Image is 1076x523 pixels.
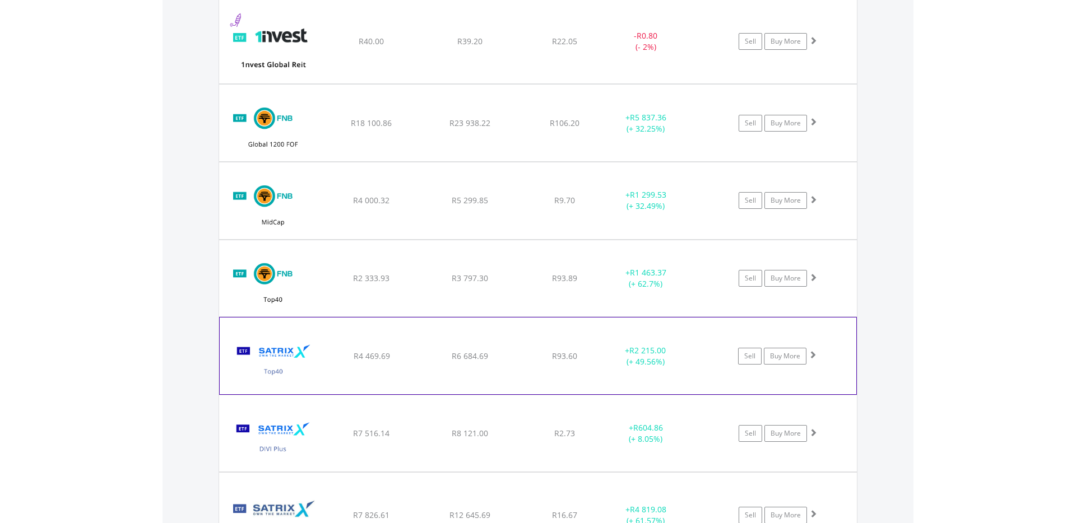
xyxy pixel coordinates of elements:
[452,273,488,283] span: R3 797.30
[629,345,666,356] span: R2 215.00
[739,115,762,132] a: Sell
[739,270,762,287] a: Sell
[604,422,688,445] div: + (+ 8.05%)
[452,195,488,206] span: R5 299.85
[449,510,490,520] span: R12 645.69
[764,425,807,442] a: Buy More
[353,273,389,283] span: R2 333.93
[225,99,321,158] img: TFSA.FNBEQF.png
[225,409,321,469] img: TFSA.STXDIV.png
[637,30,657,41] span: R0.80
[738,348,762,365] a: Sell
[457,36,483,46] span: R39.20
[764,348,806,365] a: Buy More
[552,273,577,283] span: R93.89
[764,33,807,50] a: Buy More
[764,270,807,287] a: Buy More
[604,345,688,367] div: + (+ 49.56%)
[630,112,666,123] span: R5 837.36
[633,422,663,433] span: R604.86
[604,189,688,212] div: + (+ 32.49%)
[764,115,807,132] a: Buy More
[550,118,579,128] span: R106.20
[764,192,807,209] a: Buy More
[739,425,762,442] a: Sell
[449,118,490,128] span: R23 938.22
[630,504,666,515] span: R4 819.08
[739,192,762,209] a: Sell
[739,33,762,50] a: Sell
[354,351,390,361] span: R4 469.69
[554,195,575,206] span: R9.70
[604,30,688,53] div: - (- 2%)
[630,267,666,278] span: R1 463.37
[552,351,577,361] span: R93.60
[552,510,577,520] span: R16.67
[225,176,321,236] img: TFSA.FNBMID.png
[554,428,575,438] span: R2.73
[359,36,384,46] span: R40.00
[630,189,666,200] span: R1 299.53
[353,510,389,520] span: R7 826.61
[225,13,321,81] img: TFSA.ETFGRE.png
[353,195,389,206] span: R4 000.32
[353,428,389,438] span: R7 516.14
[604,112,688,134] div: + (+ 32.25%)
[452,351,488,361] span: R6 684.69
[225,331,322,391] img: TFSA.STX40.png
[552,36,577,46] span: R22.05
[452,428,488,438] span: R8 121.00
[604,267,688,289] div: + (+ 62.7%)
[351,118,392,128] span: R18 100.86
[225,254,321,314] img: TFSA.FNBT40.png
